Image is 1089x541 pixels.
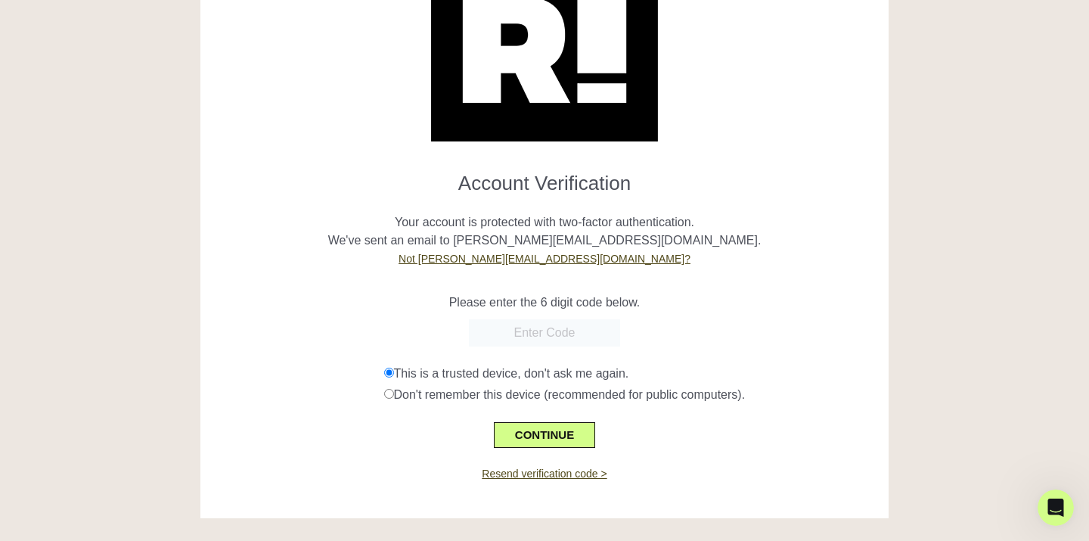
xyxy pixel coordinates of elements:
a: Not [PERSON_NAME][EMAIL_ADDRESS][DOMAIN_NAME]? [399,253,690,265]
div: Don't remember this device (recommended for public computers). [384,386,878,404]
iframe: Intercom live chat [1038,490,1074,526]
a: Resend verification code > [482,468,607,480]
p: Your account is protected with two-factor authentication. We've sent an email to [PERSON_NAME][EM... [212,195,877,268]
p: Please enter the 6 digit code below. [212,294,877,312]
input: Enter Code [469,319,620,347]
div: This is a trusted device, don't ask me again. [384,365,878,383]
button: CONTINUE [494,422,595,448]
h1: Account Verification [212,160,877,195]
